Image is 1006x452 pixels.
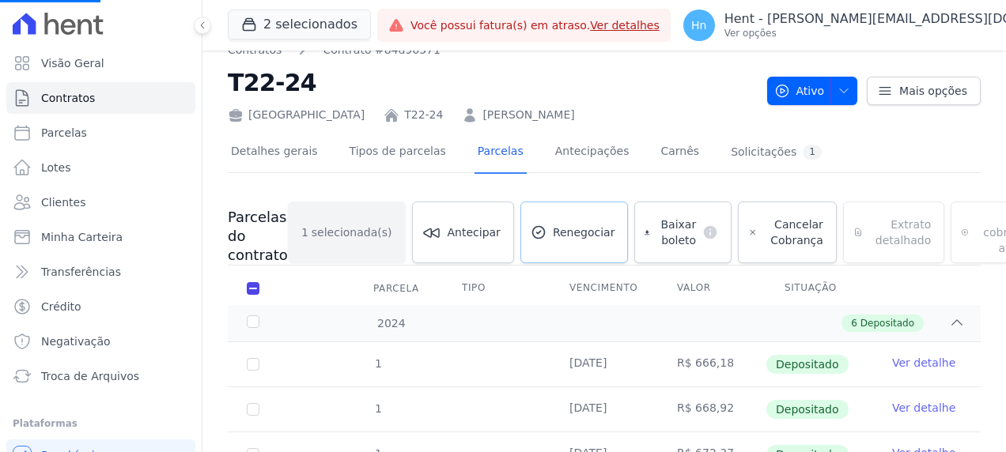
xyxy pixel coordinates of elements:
td: R$ 666,18 [658,342,766,386]
input: Só é possível selecionar pagamentos em aberto [247,358,259,371]
span: Ativo [774,77,825,105]
a: Negativação [6,326,195,357]
span: Troca de Arquivos [41,368,139,384]
span: Depositado [766,355,849,374]
span: selecionada(s) [312,224,392,240]
div: 1 [803,145,822,160]
span: Lotes [41,160,71,175]
td: R$ 668,92 [658,387,766,431]
a: Ver detalhe [892,355,955,371]
td: [DATE] [550,342,658,386]
span: 1 [373,357,382,370]
span: Parcelas [41,125,87,141]
a: [PERSON_NAME] [482,107,574,123]
span: Clientes [41,194,85,210]
a: Baixar boleto [634,202,732,263]
a: Carnês [657,132,702,174]
h3: Parcelas do contrato [228,208,288,265]
a: Troca de Arquivos [6,360,195,392]
div: Parcela [354,273,438,304]
a: Contratos [6,82,195,114]
span: 6 [851,316,857,330]
a: Detalhes gerais [228,132,321,174]
span: Visão Geral [41,55,104,71]
a: Transferências [6,256,195,288]
a: Lotes [6,152,195,183]
span: Depositado [860,316,914,330]
span: Baixar boleto [656,217,696,248]
span: Renegociar [553,224,615,240]
input: Só é possível selecionar pagamentos em aberto [247,403,259,416]
span: 1 [301,224,308,240]
div: Plataformas [13,414,189,433]
a: Parcelas [475,132,527,174]
a: Antecipações [552,132,633,174]
a: Solicitações1 [728,132,825,174]
td: [DATE] [550,387,658,431]
a: Antecipar [412,202,514,263]
a: Cancelar Cobrança [738,202,837,263]
span: Negativação [41,333,111,349]
th: Situação [766,272,873,305]
a: Ver detalhe [892,400,955,416]
span: Depositado [766,400,849,419]
span: Antecipar [448,224,501,240]
span: Contratos [41,90,95,106]
a: Ver detalhes [590,19,660,32]
a: Tipos de parcelas [346,132,449,174]
div: Solicitações [731,145,822,160]
div: [GEOGRAPHIC_DATA] [228,107,365,123]
a: Visão Geral [6,47,195,79]
a: Minha Carteira [6,221,195,253]
span: Crédito [41,299,81,315]
a: T22-24 [404,107,443,123]
a: Parcelas [6,117,195,149]
a: Renegociar [520,202,629,263]
th: Vencimento [550,272,658,305]
span: Você possui fatura(s) em atraso. [410,17,660,34]
a: Crédito [6,291,195,322]
span: 1 [373,402,382,415]
th: Valor [658,272,766,305]
th: Tipo [443,272,550,305]
span: Cancelar Cobrança [764,217,823,248]
a: Clientes [6,186,195,218]
span: Minha Carteira [41,229,123,245]
button: Ativo [767,77,858,105]
span: Mais opções [899,83,967,99]
span: Hn [691,20,706,31]
span: Transferências [41,264,121,280]
a: Mais opções [867,77,981,105]
button: 2 selecionados [228,9,371,40]
h2: T22-24 [228,65,754,100]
